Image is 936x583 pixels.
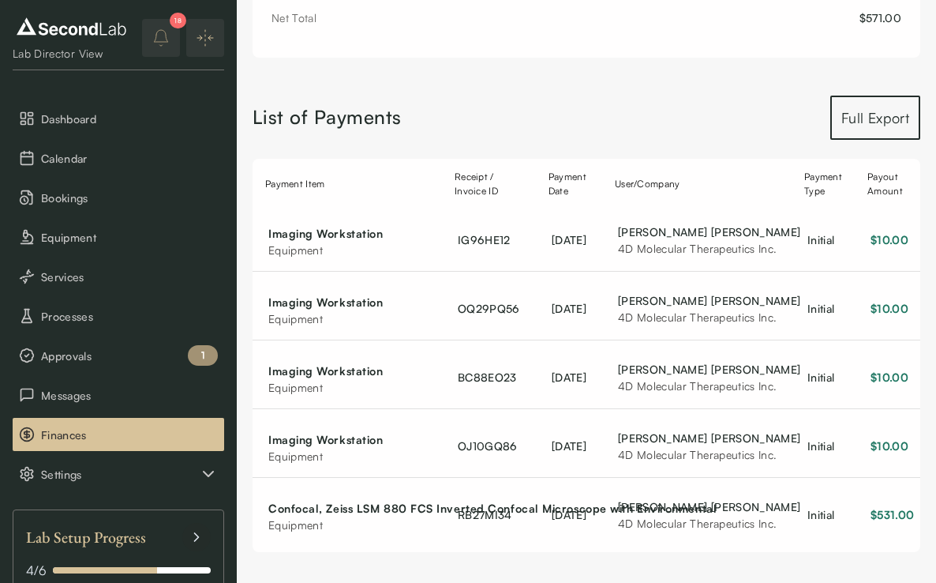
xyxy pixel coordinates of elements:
div: 4D Molecular Therapeutics Inc. [618,240,776,257]
th: User/Company [602,165,792,203]
span: [DATE] [552,302,586,315]
span: Processes [41,308,218,325]
span: Initial [807,370,834,384]
img: logo [13,14,130,39]
button: Approvals [13,339,224,372]
th: Receipt / Invoice ID [442,165,536,203]
span: $10.00 [870,439,908,453]
span: Dashboard [41,111,218,127]
div: $571.00 [859,9,901,26]
button: Expand/Collapse sidebar [186,19,224,57]
button: Messages [13,378,224,412]
span: Services [41,269,218,285]
span: Approvals [41,348,218,364]
th: Payment Date [536,165,602,203]
div: equipment [268,242,426,258]
div: 4D Molecular Therapeutics Inc. [618,515,776,532]
div: [PERSON_NAME] [PERSON_NAME] [618,430,776,446]
button: Calendar [13,141,224,175]
button: Services [13,260,224,293]
div: 4D Molecular Therapeutics Inc. [618,378,776,394]
div: [PERSON_NAME] [PERSON_NAME] [618,292,776,309]
span: Lab Setup Progress [26,523,146,551]
div: equipment [268,517,426,533]
span: Initial [807,508,834,521]
span: [DATE] [552,370,586,384]
span: $10.00 [870,302,908,315]
span: OQ29PQ56 [458,302,520,315]
div: equipment [268,310,426,327]
div: equipment [268,379,426,396]
span: $10.00 [870,370,908,384]
span: $531.00 [870,508,914,521]
div: [PERSON_NAME] [PERSON_NAME] [618,498,776,515]
span: RB27MI34 [458,508,512,521]
div: equipment [268,448,426,465]
div: 4D Molecular Therapeutics Inc. [618,309,776,325]
div: Confocal, Zeiss LSM 880 FCS Inverted Confocal Microscope with Environmental [268,500,426,517]
span: IG96HE12 [458,233,511,246]
span: Messages [41,387,218,404]
div: Lab Director View [13,46,130,62]
div: Imaging Workstation [268,431,426,448]
span: Calendar [41,150,218,167]
button: Processes [13,299,224,333]
button: Full Export [830,96,920,140]
span: Initial [807,233,834,246]
div: Imaging Workstation [268,363,426,379]
span: $10.00 [870,233,908,246]
span: [DATE] [552,233,586,246]
span: OJ10GQ86 [458,439,518,453]
span: [DATE] [552,439,586,453]
th: Payout Amount [855,165,930,203]
span: Settings [41,466,199,483]
span: Initial [807,439,834,453]
span: Bookings [41,190,218,206]
span: 4 / 6 [26,561,47,580]
div: Net Total [271,9,316,26]
h4: List of Payments [253,104,402,131]
span: [DATE] [552,508,586,521]
span: BC88EO23 [458,370,517,384]
div: Settings sub items [13,457,224,491]
button: Dashboard [13,102,224,135]
button: Settings [13,457,224,491]
span: Initial [807,302,834,315]
div: [PERSON_NAME] [PERSON_NAME] [618,361,776,378]
div: Imaging Workstation [268,294,426,310]
th: Payment Type [792,165,855,203]
div: Imaging Workstation [268,225,426,242]
div: 4D Molecular Therapeutics Inc. [618,446,776,463]
div: 1 [188,345,218,366]
div: [PERSON_NAME] [PERSON_NAME] [618,224,776,240]
span: Equipment [41,229,218,246]
button: notifications [142,19,180,57]
th: Payment Item [253,165,442,203]
div: 18 [170,13,186,28]
button: Finances [13,418,224,451]
button: Equipment [13,220,224,254]
span: Finances [41,427,218,443]
button: Bookings [13,181,224,214]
